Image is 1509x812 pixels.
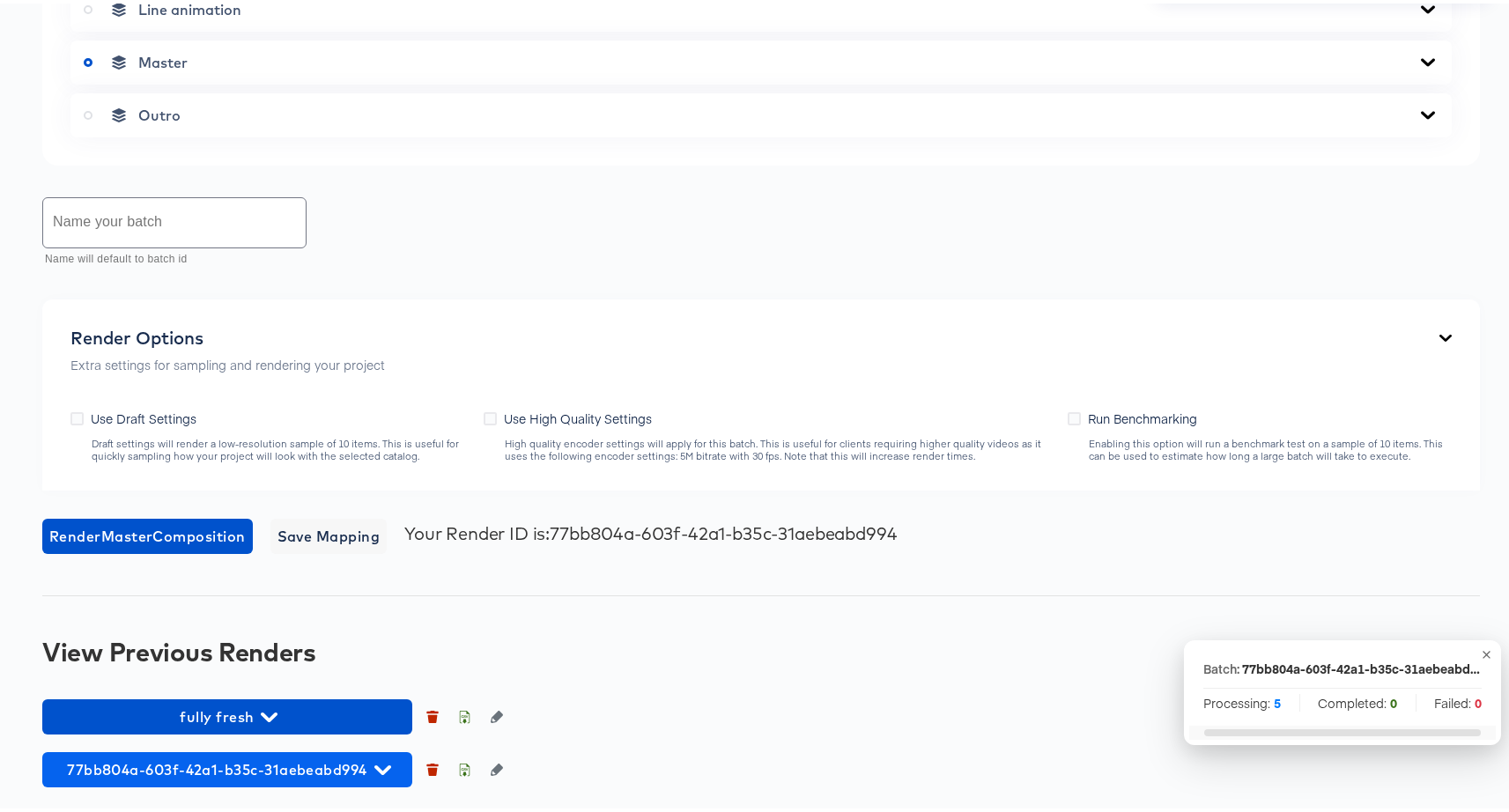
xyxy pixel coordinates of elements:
[70,324,385,345] div: Render Options
[91,434,466,459] div: Draft settings will render a low-resolution sample of 10 items. This is useful for quickly sampli...
[504,406,652,424] span: Use High Quality Settings
[277,520,381,545] span: Save Mapping
[270,515,388,550] button: Save Mapping
[42,515,253,550] button: RenderMasterComposition
[42,696,412,731] button: fully fresh
[51,701,403,726] span: fully fresh
[49,520,246,545] span: Render Master Composition
[42,634,1480,662] div: View Previous Renders
[504,434,1050,459] div: High quality encoder settings will apply for this batch. This is useful for clients requiring hig...
[45,247,294,265] p: Name will default to batch id
[51,754,403,779] span: 77bb804a-603f-42a1-b35c-31aebeabd994
[138,103,181,121] span: Outro
[70,352,385,370] p: Extra settings for sampling and rendering your project
[91,406,196,424] span: Use Draft Settings
[1088,406,1197,424] span: Run Benchmarking
[1088,434,1453,459] div: Enabling this option will run a benchmark test on a sample of 10 items. This can be used to estim...
[42,749,412,784] button: 77bb804a-603f-42a1-b35c-31aebeabd994
[138,50,188,68] span: Master
[404,520,897,541] div: Your Render ID is: 77bb804a-603f-42a1-b35c-31aebeabd994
